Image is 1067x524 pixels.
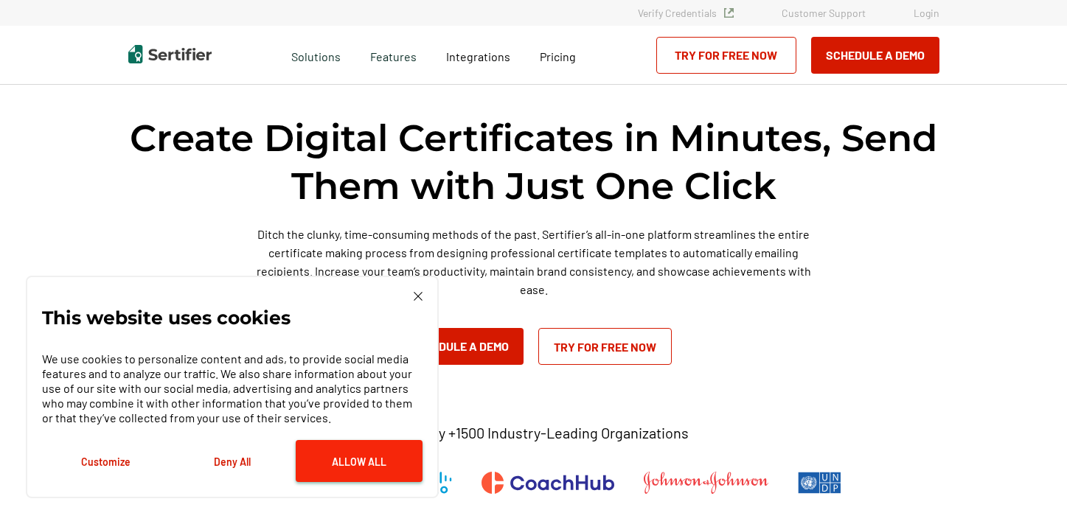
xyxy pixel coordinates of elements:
img: Cookie Popup Close [414,292,423,301]
p: This website uses cookies [42,310,291,325]
span: Pricing [540,49,576,63]
button: Customize [42,440,169,482]
img: UNDP [798,472,841,494]
h1: Create Digital Certificates in Minutes, Send Them with Just One Click [128,114,939,210]
p: Trusted by +1500 Industry-Leading Organizations [378,424,689,442]
button: Schedule a Demo [811,37,939,74]
p: We use cookies to personalize content and ads, to provide social media features and to analyze ou... [42,352,423,425]
a: Verify Credentials [638,7,734,19]
img: Sertifier | Digital Credentialing Platform [128,45,212,63]
button: Allow All [296,440,423,482]
a: Try for Free Now [656,37,796,74]
a: Login [914,7,939,19]
img: CoachHub [482,472,614,494]
button: Deny All [169,440,296,482]
span: Solutions [291,46,341,64]
span: Features [370,46,417,64]
a: Customer Support [782,7,866,19]
img: Verified [724,8,734,18]
a: Try for Free Now [538,328,672,365]
span: Integrations [446,49,510,63]
a: Integrations [446,46,510,64]
p: Ditch the clunky, time-consuming methods of the past. Sertifier’s all-in-one platform streamlines... [250,225,818,298]
button: Schedule a Demo [395,328,524,365]
img: Johnson & Johnson [644,472,768,494]
a: Pricing [540,46,576,64]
